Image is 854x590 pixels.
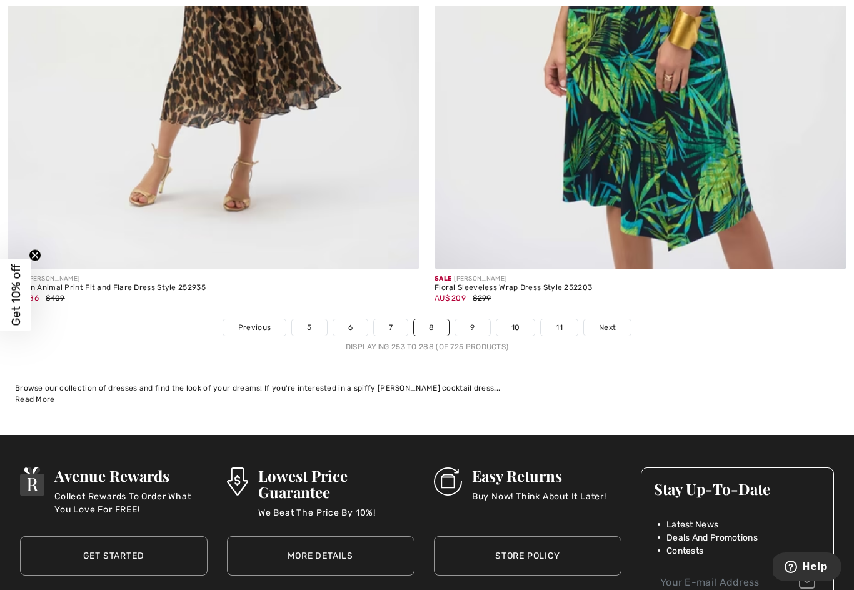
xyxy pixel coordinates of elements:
[414,319,449,336] a: 8
[15,382,839,394] div: Browse our collection of dresses and find the look of your dreams! If you're interested in a spif...
[374,319,408,336] a: 7
[472,490,606,515] p: Buy Now! Think About It Later!
[434,536,621,576] a: Store Policy
[15,395,55,404] span: Read More
[773,552,841,584] iframe: Opens a widget where you can find more information
[258,506,414,531] p: We Beat The Price By 10%!
[54,467,207,484] h3: Avenue Rewards
[29,249,41,262] button: Close teaser
[20,536,208,576] a: Get Started
[584,319,631,336] a: Next
[434,467,462,496] img: Easy Returns
[822,245,833,256] img: plus_v2.svg
[473,294,491,302] span: $299
[435,294,466,302] span: AU$ 209
[666,531,758,544] span: Deals And Promotions
[9,264,23,326] span: Get 10% off
[435,284,592,292] div: Floral Sleeveless Wrap Dress Style 252203
[238,322,271,333] span: Previous
[435,275,451,282] span: Sale
[472,467,606,484] h3: Easy Returns
[258,467,414,500] h3: Lowest Price Guarantee
[666,544,703,557] span: Contests
[227,467,248,496] img: Lowest Price Guarantee
[8,284,206,292] div: Chiffon Animal Print Fit and Flare Dress Style 252935
[666,518,718,531] span: Latest News
[395,245,406,256] img: plus_v2.svg
[8,274,206,284] div: [PERSON_NAME]
[227,536,414,576] a: More Details
[292,319,326,336] a: 5
[599,322,616,333] span: Next
[54,490,207,515] p: Collect Rewards To Order What You Love For FREE!
[46,294,64,302] span: $409
[223,319,286,336] a: Previous
[654,481,821,497] h3: Stay Up-To-Date
[541,319,578,336] a: 11
[496,319,535,336] a: 10
[333,319,368,336] a: 6
[20,467,45,496] img: Avenue Rewards
[455,319,490,336] a: 9
[435,274,592,284] div: [PERSON_NAME]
